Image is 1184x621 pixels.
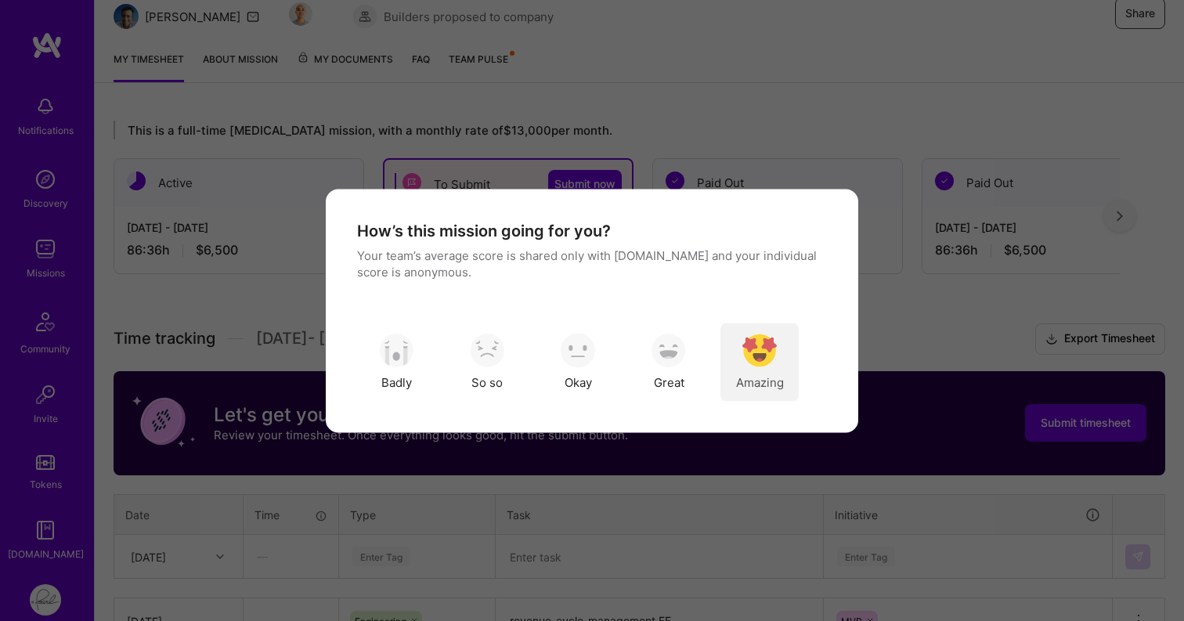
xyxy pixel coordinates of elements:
span: Great [654,374,684,391]
img: soso [379,334,413,368]
img: soso [742,334,777,368]
p: Your team’s average score is shared only with [DOMAIN_NAME] and your individual score is anonymous. [357,247,827,280]
img: soso [652,334,686,368]
span: Amazing [736,374,784,391]
img: soso [561,334,595,368]
div: modal [326,189,858,432]
span: So so [471,374,503,391]
span: Okay [565,374,592,391]
img: soso [470,334,504,368]
span: Badly [381,374,412,391]
h4: How’s this mission going for you? [357,220,611,240]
